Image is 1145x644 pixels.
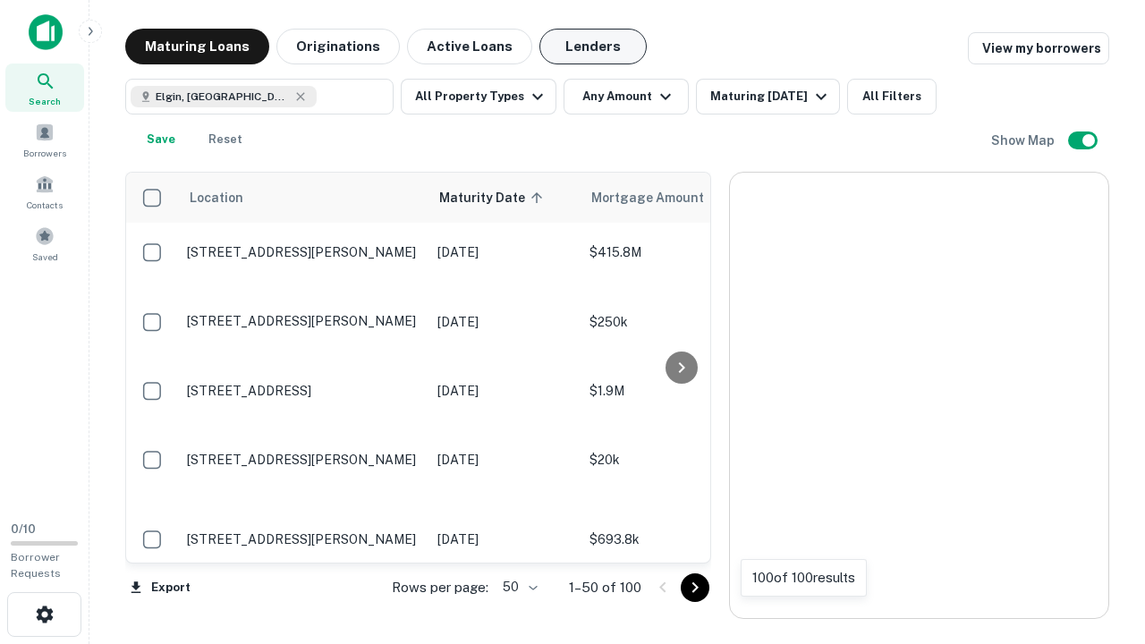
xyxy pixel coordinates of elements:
p: $693.8k [589,530,768,549]
img: capitalize-icon.png [29,14,63,50]
button: Maturing [DATE] [696,79,840,114]
h6: Show Map [991,131,1057,150]
div: Maturing [DATE] [710,86,832,107]
span: Search [29,94,61,108]
button: Originations [276,29,400,64]
p: [STREET_ADDRESS] [187,383,420,399]
a: Saved [5,219,84,267]
p: [STREET_ADDRESS][PERSON_NAME] [187,531,420,547]
a: Search [5,64,84,112]
p: [DATE] [437,530,572,549]
p: $1.9M [589,381,768,401]
p: 1–50 of 100 [569,577,641,598]
button: Reset [197,122,254,157]
button: Go to next page [681,573,709,602]
div: 50 [496,574,540,600]
button: All Filters [847,79,937,114]
p: [STREET_ADDRESS][PERSON_NAME] [187,313,420,329]
p: [DATE] [437,381,572,401]
p: $415.8M [589,242,768,262]
p: Rows per page: [392,577,488,598]
p: $20k [589,450,768,470]
button: Export [125,574,195,601]
a: Contacts [5,167,84,216]
th: Location [178,173,428,223]
button: Lenders [539,29,647,64]
span: Contacts [27,198,63,212]
span: Location [189,187,243,208]
span: Maturity Date [439,187,548,208]
p: 100 of 100 results [752,567,855,589]
span: Elgin, [GEOGRAPHIC_DATA], [GEOGRAPHIC_DATA] [156,89,290,105]
th: Mortgage Amount [581,173,777,223]
button: Any Amount [564,79,689,114]
p: [DATE] [437,450,572,470]
span: Borrowers [23,146,66,160]
a: Borrowers [5,115,84,164]
span: Saved [32,250,58,264]
div: 0 0 [730,173,1108,618]
button: All Property Types [401,79,556,114]
a: View my borrowers [968,32,1109,64]
button: Maturing Loans [125,29,269,64]
button: Save your search to get updates of matches that match your search criteria. [132,122,190,157]
th: Maturity Date [428,173,581,223]
p: [DATE] [437,242,572,262]
span: 0 / 10 [11,522,36,536]
p: [STREET_ADDRESS][PERSON_NAME] [187,452,420,468]
p: [DATE] [437,312,572,332]
iframe: Chat Widget [1056,501,1145,587]
span: Borrower Requests [11,551,61,580]
button: Active Loans [407,29,532,64]
span: Mortgage Amount [591,187,727,208]
p: $250k [589,312,768,332]
p: [STREET_ADDRESS][PERSON_NAME] [187,244,420,260]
